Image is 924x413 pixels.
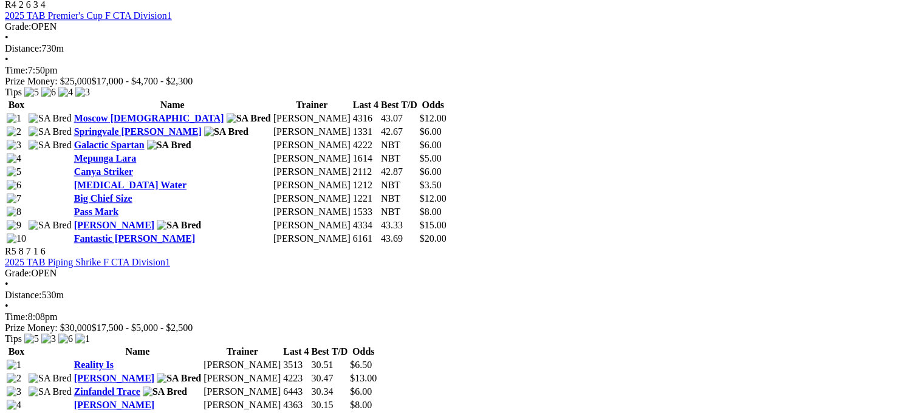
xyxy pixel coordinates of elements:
td: 3513 [282,359,309,371]
span: $6.00 [420,126,442,137]
img: 8 [7,206,21,217]
span: Tips [5,87,22,97]
img: 2 [7,126,21,137]
span: $6.50 [350,360,372,370]
span: $12.00 [420,113,447,123]
td: NBT [380,206,418,218]
span: $6.00 [420,140,442,150]
td: 43.33 [380,219,418,231]
a: [MEDICAL_DATA] Water [74,180,187,190]
th: Name [74,346,202,358]
span: $8.00 [420,206,442,217]
span: Tips [5,333,22,344]
span: $20.00 [420,233,447,244]
img: SA Bred [143,386,187,397]
img: 1 [7,360,21,370]
th: Trainer [273,99,351,111]
a: Canya Striker [74,166,133,177]
a: 2025 TAB Premier's Cup F CTA Division1 [5,10,172,21]
td: [PERSON_NAME] [203,372,281,384]
span: R5 [5,246,16,256]
img: 10 [7,233,26,244]
td: 1533 [352,206,379,218]
img: SA Bred [227,113,271,124]
a: Big Chief Size [74,193,132,203]
td: [PERSON_NAME] [273,112,351,125]
span: $6.00 [350,386,372,397]
th: Name [74,99,272,111]
img: SA Bred [204,126,248,137]
td: NBT [380,179,418,191]
div: 530m [5,290,919,301]
img: 6 [7,180,21,191]
img: 4 [58,87,73,98]
div: Prize Money: $25,000 [5,76,919,87]
td: NBT [380,139,418,151]
div: 8:08pm [5,312,919,323]
span: Box [9,100,25,110]
img: 3 [7,386,21,397]
td: 30.15 [311,399,349,411]
img: 5 [7,166,21,177]
img: 3 [41,333,56,344]
img: 3 [7,140,21,151]
td: 42.67 [380,126,418,138]
td: 43.07 [380,112,418,125]
td: [PERSON_NAME] [203,399,281,411]
span: $8.00 [350,400,372,410]
img: SA Bred [147,140,191,151]
td: 1614 [352,152,379,165]
span: Time: [5,65,28,75]
img: SA Bred [29,220,72,231]
a: Zinfandel Trace [74,386,140,397]
span: • [5,54,9,64]
span: $5.00 [420,153,442,163]
a: 2025 TAB Piping Shrike F CTA Division1 [5,257,170,267]
td: 4363 [282,399,309,411]
th: Last 4 [282,346,309,358]
img: 5 [24,333,39,344]
td: 6161 [352,233,379,245]
span: • [5,279,9,289]
span: $17,000 - $4,700 - $2,300 [92,76,193,86]
span: 8 7 1 6 [19,246,46,256]
a: Galactic Spartan [74,140,145,150]
td: [PERSON_NAME] [273,126,351,138]
img: SA Bred [29,140,72,151]
img: 4 [7,153,21,164]
a: Moscow [DEMOGRAPHIC_DATA] [74,113,224,123]
span: Distance: [5,290,41,300]
span: $6.00 [420,166,442,177]
td: 1212 [352,179,379,191]
td: [PERSON_NAME] [273,206,351,218]
td: NBT [380,193,418,205]
a: Mepunga Lara [74,153,137,163]
a: Springvale [PERSON_NAME] [74,126,202,137]
a: [PERSON_NAME] [74,220,154,230]
a: [PERSON_NAME] [74,373,154,383]
div: OPEN [5,268,919,279]
td: [PERSON_NAME] [203,386,281,398]
img: 2 [7,373,21,384]
div: Prize Money: $30,000 [5,323,919,333]
td: 4222 [352,139,379,151]
img: SA Bred [29,126,72,137]
div: OPEN [5,21,919,32]
th: Last 4 [352,99,379,111]
img: 1 [7,113,21,124]
th: Odds [419,99,447,111]
span: $12.00 [420,193,447,203]
td: 43.69 [380,233,418,245]
td: [PERSON_NAME] [273,193,351,205]
a: Reality Is [74,360,114,370]
td: 30.34 [311,386,349,398]
td: [PERSON_NAME] [273,166,351,178]
img: SA Bred [157,220,201,231]
div: 7:50pm [5,65,919,76]
span: Grade: [5,268,32,278]
td: 4223 [282,372,309,384]
td: 30.47 [311,372,349,384]
div: 730m [5,43,919,54]
td: 1221 [352,193,379,205]
img: SA Bred [157,373,201,384]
